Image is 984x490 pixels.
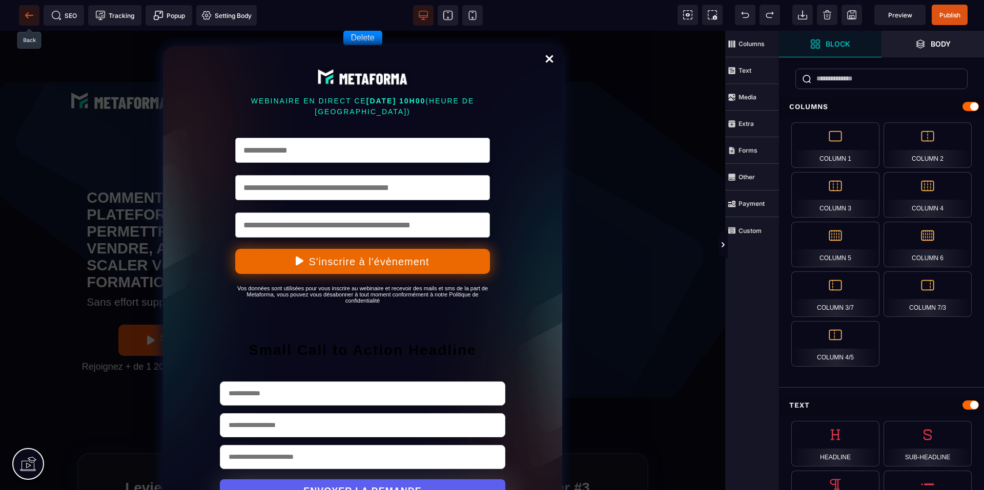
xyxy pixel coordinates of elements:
[196,5,257,26] span: Favicon
[725,164,779,190] span: Other
[725,31,779,57] span: Columns
[44,5,84,26] span: Seo meta data
[235,218,489,243] button: S'inscrire à l'évènement
[884,271,972,317] div: Column 7/3
[791,122,879,168] div: Column 1
[539,18,560,40] a: Close
[931,40,951,48] strong: Body
[146,5,192,26] span: Create Alert Modal
[939,11,960,19] span: Publish
[678,5,698,25] span: View components
[739,146,757,154] strong: Forms
[888,11,912,19] span: Preview
[212,306,512,333] h2: Small Call to Action Headline
[739,40,765,48] strong: Columns
[739,227,762,235] strong: Custom
[779,230,789,261] span: Toggle Views
[884,421,972,466] div: Sub-headline
[19,5,39,26] span: Back
[220,449,505,472] button: ENVOYER LA DEMANDE
[95,10,134,20] span: Tracking
[779,31,881,57] span: Open Blocks
[760,5,780,25] span: Redo
[235,249,489,278] h2: Vos données sont utilisées pour vous inscrire au webinaire et recevoir des mails et sms de la par...
[826,40,850,48] strong: Block
[462,5,483,26] span: View mobile
[725,217,779,244] span: Custom Block
[315,36,409,57] img: abe9e435164421cb06e33ef15842a39e_e5ef653356713f0d7dd3797ab850248d_Capture_d%E2%80%99e%CC%81cran_2...
[725,190,779,217] span: Payment
[791,271,879,317] div: Column 3/7
[88,5,141,26] span: Tracking code
[366,66,426,74] span: [DATE] 10H00
[735,5,755,25] span: Undo
[881,31,984,57] span: Open Layers
[228,62,497,89] p: WEBINAIRE EN DIRECT CE (HEURE DE [GEOGRAPHIC_DATA])
[884,222,972,267] div: Column 6
[791,321,879,367] div: Column 4/5
[817,5,837,25] span: Clear
[51,10,77,20] span: SEO
[791,172,879,218] div: Column 3
[413,5,434,26] span: View desktop
[725,137,779,164] span: Forms
[884,122,972,168] div: Column 2
[739,120,754,127] strong: Extra
[874,5,926,25] span: Preview
[791,222,879,267] div: Column 5
[884,172,972,218] div: Column 4
[779,97,984,116] div: Columns
[725,84,779,111] span: Media
[739,173,755,181] strong: Other
[725,57,779,84] span: Text
[932,5,968,25] span: Save
[438,5,458,26] span: View tablet
[792,5,813,25] span: Open Import Webpage
[725,111,779,137] span: Extra
[739,67,751,74] strong: Text
[702,5,723,25] span: Screenshot
[153,10,185,20] span: Popup
[739,200,765,207] strong: Payment
[791,421,879,466] div: Headline
[739,93,756,101] strong: Media
[201,10,252,20] span: Setting Body
[842,5,862,25] span: Save
[779,396,984,415] div: Text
